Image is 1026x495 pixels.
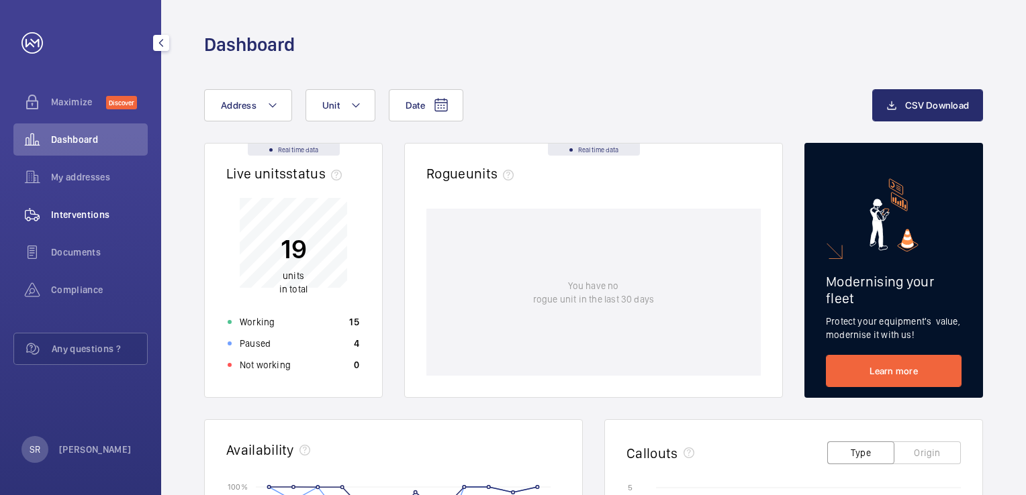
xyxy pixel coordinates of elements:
button: Unit [306,89,375,121]
a: Learn more [826,355,962,387]
button: Type [827,441,894,464]
span: Compliance [51,283,148,296]
span: units [283,270,304,281]
span: status [286,165,347,182]
div: Real time data [248,144,340,156]
img: marketing-card.svg [870,178,919,252]
h2: Callouts [626,445,678,461]
span: CSV Download [905,100,969,111]
p: 15 [349,315,359,329]
text: 100 % [228,482,248,491]
p: Protect your equipment's value, modernise it with us! [826,315,962,341]
h2: Modernising your fleet [826,273,962,307]
button: CSV Download [872,89,983,121]
p: You have no rogue unit in the last 30 days [533,279,654,306]
span: units [466,165,520,182]
button: Origin [894,441,961,464]
h2: Rogue [426,165,519,182]
h2: Availability [226,441,294,458]
span: Unit [322,100,340,111]
span: Discover [106,96,137,109]
h1: Dashboard [204,32,295,57]
span: Dashboard [51,133,148,146]
span: Maximize [51,95,106,109]
p: Working [240,315,275,329]
p: Not working [240,358,291,372]
span: Date [406,100,425,111]
p: [PERSON_NAME] [59,443,132,456]
span: Interventions [51,208,148,221]
p: 19 [279,232,308,266]
h2: Live units [226,165,347,182]
span: Documents [51,245,148,259]
span: Any questions ? [52,342,147,355]
p: in total [279,269,308,296]
span: My addresses [51,170,148,184]
text: 5 [628,483,633,492]
p: SR [30,443,40,456]
span: Address [221,100,256,111]
p: 4 [354,337,359,350]
p: Paused [240,337,271,350]
p: 0 [354,358,359,372]
div: Real time data [548,144,640,156]
button: Address [204,89,292,121]
button: Date [389,89,463,121]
